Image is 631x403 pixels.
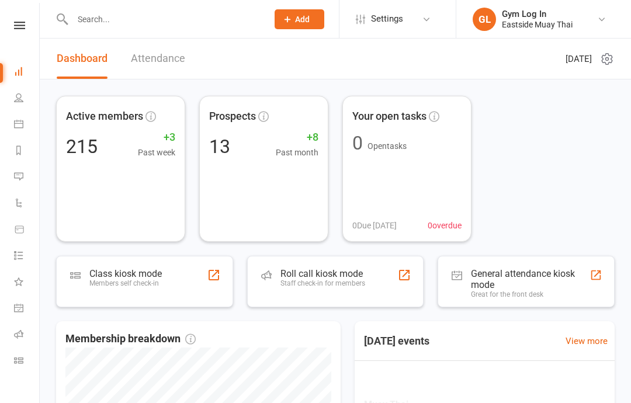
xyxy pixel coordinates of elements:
[65,331,196,348] span: Membership breakdown
[14,322,40,349] a: Roll call kiosk mode
[69,11,259,27] input: Search...
[276,146,318,159] span: Past month
[57,39,108,79] a: Dashboard
[355,331,439,352] h3: [DATE] events
[473,8,496,31] div: GL
[14,60,40,86] a: Dashboard
[502,9,573,19] div: Gym Log In
[471,290,590,298] div: Great for the front desk
[276,129,318,146] span: +8
[471,268,590,290] div: General attendance kiosk mode
[14,138,40,165] a: Reports
[14,86,40,112] a: People
[280,268,365,279] div: Roll call kiosk mode
[566,52,592,66] span: [DATE]
[209,108,256,125] span: Prospects
[428,219,462,232] span: 0 overdue
[295,15,310,24] span: Add
[14,296,40,322] a: General attendance kiosk mode
[367,141,407,151] span: Open tasks
[66,137,98,156] div: 215
[89,268,162,279] div: Class kiosk mode
[352,134,363,152] div: 0
[14,349,40,375] a: Class kiosk mode
[14,217,40,244] a: Product Sales
[66,108,143,125] span: Active members
[280,279,365,287] div: Staff check-in for members
[209,137,230,156] div: 13
[89,279,162,287] div: Members self check-in
[14,112,40,138] a: Calendar
[371,6,403,32] span: Settings
[352,219,397,232] span: 0 Due [DATE]
[502,19,573,30] div: Eastside Muay Thai
[352,108,427,125] span: Your open tasks
[14,270,40,296] a: What's New
[138,129,175,146] span: +3
[138,146,175,159] span: Past week
[275,9,324,29] button: Add
[131,39,185,79] a: Attendance
[566,334,608,348] a: View more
